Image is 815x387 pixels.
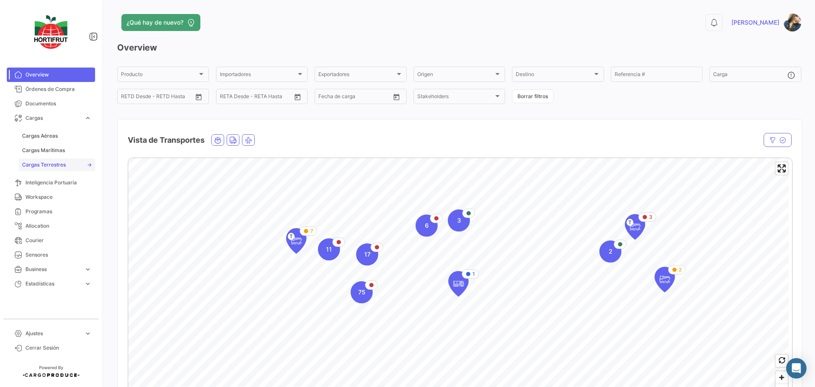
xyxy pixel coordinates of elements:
div: Map marker [318,238,340,260]
a: Workspace [7,190,95,204]
input: Desde [121,95,136,101]
span: Cargas Aéreas [22,132,58,140]
div: Abrir Intercom Messenger [786,358,807,379]
img: 67520e24-8e31-41af-9406-a183c2b4e474.jpg [784,14,801,31]
a: Courier [7,233,95,248]
div: Map marker [655,267,675,292]
span: Stakeholders [417,95,494,101]
span: Destino [516,73,592,79]
span: Programas [25,208,92,215]
a: Allocation [7,219,95,233]
a: Overview [7,68,95,82]
a: Programas [7,204,95,219]
span: expand_more [84,280,92,288]
button: Land [227,135,239,145]
div: Map marker [625,214,645,240]
span: Órdenes de Compra [25,85,92,93]
div: Map marker [286,228,306,254]
h4: Vista de Transportes [128,134,205,146]
span: [PERSON_NAME] [731,18,779,27]
div: Map marker [448,209,470,232]
span: 1 [472,270,475,278]
span: Producto [121,73,197,79]
span: 11 [326,245,332,254]
input: Hasta [241,95,275,101]
span: 75 [358,288,365,297]
span: Sensores [25,251,92,259]
button: ¿Qué hay de nuevo? [121,14,200,31]
span: expand_more [84,330,92,337]
span: Cargas Marítimas [22,147,65,154]
input: Hasta [142,95,176,101]
a: Cargas Aéreas [19,130,95,142]
button: Zoom in [776,371,788,384]
span: Overview [25,71,92,79]
span: 7 [310,227,313,235]
span: 17 [364,250,371,259]
div: Map marker [448,271,469,297]
span: Importadores [220,73,296,79]
img: logo-hortifrut.svg [30,10,72,54]
span: 2 [679,266,682,274]
span: Documentos [25,100,92,107]
span: ¿Qué hay de nuevo? [126,18,183,27]
span: 3 [649,213,652,221]
span: Cerrar Sesión [25,344,92,352]
input: Hasta [340,95,374,101]
a: Inteligencia Portuaria [7,175,95,190]
span: expand_more [84,266,92,273]
span: Cargas [25,114,81,122]
div: Map marker [416,215,438,237]
button: Ocean [212,135,224,145]
input: Desde [220,95,235,101]
input: Desde [318,95,334,101]
a: Cargas Terrestres [19,158,95,171]
a: Sensores [7,248,95,262]
span: Inteligencia Portuaria [25,179,92,186]
span: 3 [457,216,461,225]
span: 6 [425,221,429,230]
span: Estadísticas [25,280,81,288]
span: Allocation [25,222,92,230]
button: Open calendar [390,90,403,103]
span: Origen [417,73,494,79]
button: Open calendar [291,90,304,103]
h3: Overview [117,42,801,54]
a: Cargas Marítimas [19,144,95,157]
div: Map marker [351,281,373,303]
span: Business [25,266,81,273]
button: Enter fullscreen [776,162,788,175]
button: Borrar filtros [512,89,554,103]
button: Air [242,135,254,145]
div: Map marker [356,243,378,266]
span: Courier [25,237,92,244]
a: Documentos [7,96,95,111]
button: Open calendar [192,90,205,103]
a: Órdenes de Compra [7,82,95,96]
span: expand_more [84,114,92,122]
span: Workspace [25,193,92,201]
span: T [288,233,295,240]
span: Cargas Terrestres [22,161,66,169]
span: T [627,219,633,226]
span: Ajustes [25,330,81,337]
span: Exportadores [318,73,395,79]
span: 2 [609,247,613,256]
div: Map marker [599,240,621,263]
